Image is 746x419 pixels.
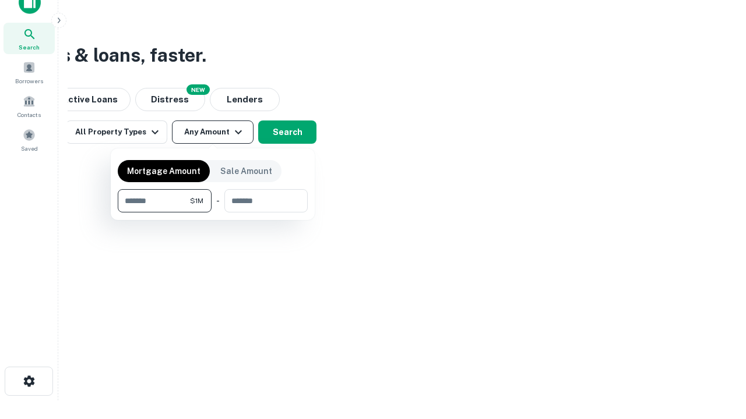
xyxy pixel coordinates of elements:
span: $1M [190,196,203,206]
iframe: Chat Widget [688,326,746,382]
p: Sale Amount [220,165,272,177]
p: Mortgage Amount [127,165,200,177]
div: - [216,189,220,212]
